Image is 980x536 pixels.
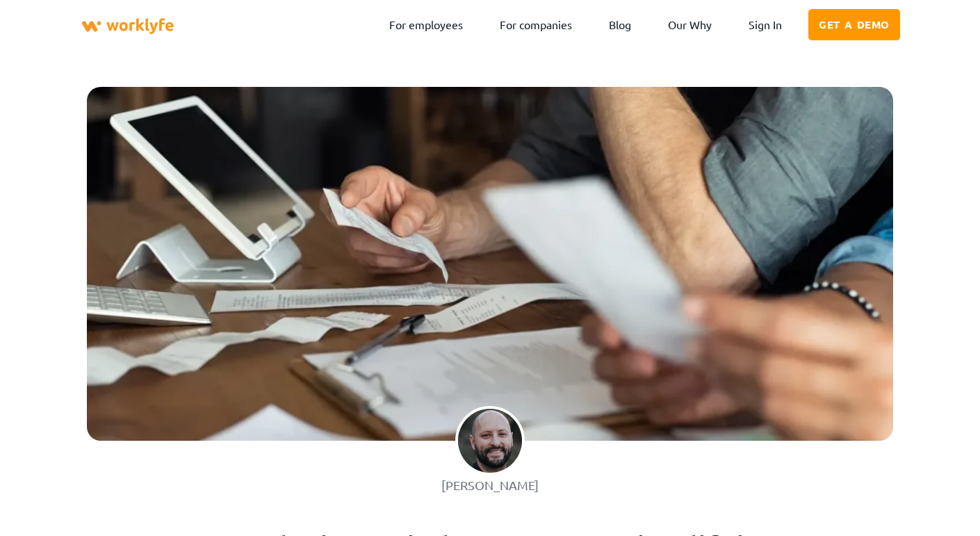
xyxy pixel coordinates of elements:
[87,87,893,441] img: reimbursement stipends program image
[87,476,893,494] h4: [PERSON_NAME]
[379,8,473,40] a: For employees
[598,8,642,40] a: Blog
[738,8,792,40] a: Sign In
[80,7,176,45] img: Worklyfe Logo
[489,8,582,40] a: For companies
[455,406,525,476] img: Picture of Jon Alarcon
[658,8,722,40] a: Our Why
[808,9,900,40] a: Get a Demo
